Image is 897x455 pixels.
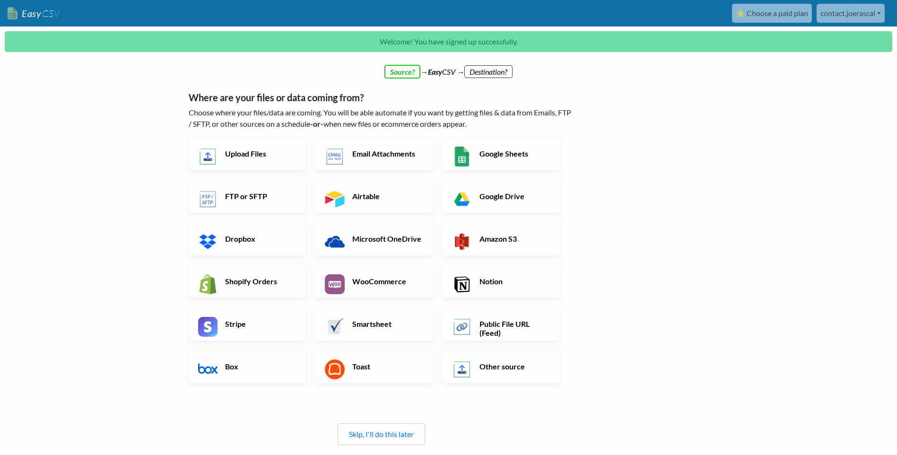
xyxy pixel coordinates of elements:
[315,137,433,170] a: Email Attachments
[189,180,306,213] a: FTP or SFTP
[223,192,297,201] h6: FTP or SFTP
[315,350,433,383] a: Toast
[350,192,424,201] h6: Airtable
[223,277,297,286] h6: Shopify Orders
[817,4,885,23] a: contact.joerascal
[189,107,574,130] p: Choose where your files/data are coming. You will be able automate if you want by getting files &...
[350,362,424,371] h6: Toast
[477,149,551,158] h6: Google Sheets
[198,189,218,209] img: FTP or SFTP App & API
[198,232,218,252] img: Dropbox App & API
[189,350,306,383] a: Box
[198,317,218,337] img: Stripe App & API
[443,137,560,170] a: Google Sheets
[452,147,472,166] img: Google Sheets App & API
[325,232,345,252] img: Microsoft OneDrive App & API
[189,265,306,298] a: Shopify Orders
[325,359,345,379] img: Toast App & API
[189,222,306,255] a: Dropbox
[477,319,551,337] h6: Public File URL (Feed)
[452,232,472,252] img: Amazon S3 App & API
[41,8,60,19] span: CSV
[325,274,345,294] img: WooCommerce App & API
[349,429,414,438] a: Skip, I'll do this later
[325,147,345,166] img: Email New CSV or XLSX File App & API
[315,180,433,213] a: Airtable
[198,359,218,379] img: Box App & API
[223,234,297,243] h6: Dropbox
[732,4,812,23] a: ⭐ Choose a paid plan
[477,192,551,201] h6: Google Drive
[189,137,306,170] a: Upload Files
[443,180,560,213] a: Google Drive
[315,265,433,298] a: WooCommerce
[443,222,560,255] a: Amazon S3
[325,189,345,209] img: Airtable App & API
[477,362,551,371] h6: Other source
[223,362,297,371] h6: Box
[8,4,60,23] a: EasyCSV
[223,319,297,328] h6: Stripe
[443,350,560,383] a: Other source
[452,317,472,337] img: Public File URL App & API
[310,119,323,128] b: -or-
[350,319,424,328] h6: Smartsheet
[315,222,433,255] a: Microsoft OneDrive
[189,307,306,341] a: Stripe
[198,147,218,166] img: Upload Files App & API
[443,307,560,341] a: Public File URL (Feed)
[325,317,345,337] img: Smartsheet App & API
[350,234,424,243] h6: Microsoft OneDrive
[350,149,424,158] h6: Email Attachments
[452,274,472,294] img: Notion App & API
[5,31,892,52] p: Welcome! You have signed up successfully.
[315,307,433,341] a: Smartsheet
[189,92,574,103] h5: Where are your files or data coming from?
[198,274,218,294] img: Shopify App & API
[477,234,551,243] h6: Amazon S3
[443,265,560,298] a: Notion
[179,57,718,78] div: → CSV →
[452,359,472,379] img: Other Source App & API
[223,149,297,158] h6: Upload Files
[452,189,472,209] img: Google Drive App & API
[350,277,424,286] h6: WooCommerce
[477,277,551,286] h6: Notion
